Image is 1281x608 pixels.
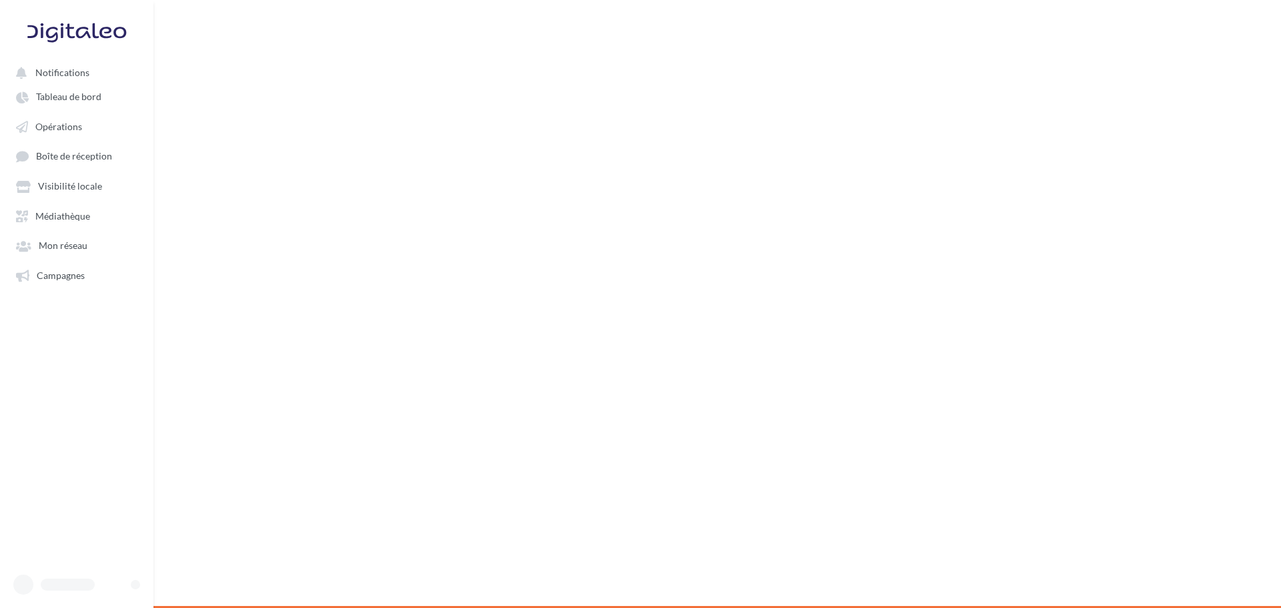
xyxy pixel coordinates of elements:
[35,121,82,132] span: Opérations
[8,114,145,138] a: Opérations
[8,233,145,257] a: Mon réseau
[36,151,112,162] span: Boîte de réception
[8,204,145,228] a: Médiathèque
[35,67,89,78] span: Notifications
[8,174,145,198] a: Visibilité locale
[8,263,145,287] a: Campagnes
[8,143,145,168] a: Boîte de réception
[38,181,102,192] span: Visibilité locale
[36,91,101,103] span: Tableau de bord
[37,270,85,281] span: Campagnes
[8,84,145,108] a: Tableau de bord
[35,210,90,222] span: Médiathèque
[39,240,87,252] span: Mon réseau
